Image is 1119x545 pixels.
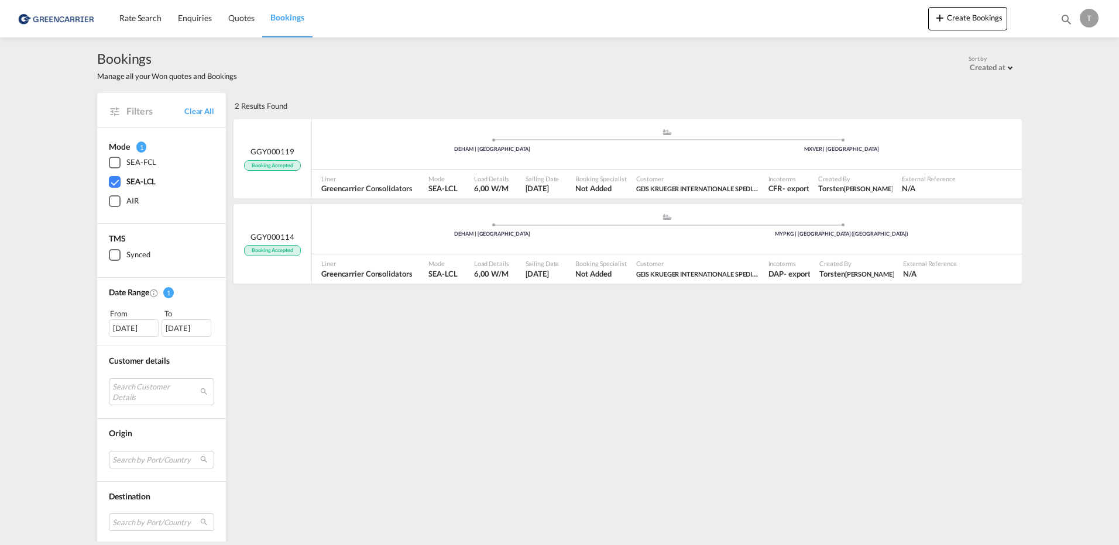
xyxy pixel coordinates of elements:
span: Sort by [969,54,987,63]
span: Sailing Date [526,174,559,183]
span: GGY000114 [250,232,294,242]
span: Greencarrier Consolidators [321,183,412,194]
img: 1378a7308afe11ef83610d9e779c6b34.png [18,5,97,32]
span: Greencarrier Consolidators [321,268,412,279]
span: GEIS KRUEGER INTERNATIONALE SPEDITION GMBH [636,269,788,278]
div: 2 Results Found [235,93,287,119]
span: Created By [818,174,893,183]
div: GGY000114 Booking Accepted assets/icons/custom/ship-fill.svgassets/icons/custom/roll-o-plane.svgP... [234,204,1022,284]
span: Quotes [228,13,254,23]
div: From [109,308,160,319]
span: Customer details [109,356,169,365]
span: Liner [321,259,412,268]
md-checkbox: AIR [109,195,214,207]
span: GEIS KRUEGER INTERNATIONALE SPEDITION GMBH [636,184,788,193]
span: [PERSON_NAME] [845,270,894,278]
div: Synced [126,249,150,261]
span: 19 Sep 2025 [526,183,559,194]
span: Load Details [474,174,509,183]
span: Torsten Sommer [819,268,894,279]
md-icon: assets/icons/custom/ship-fill.svg [660,129,674,135]
div: - export [782,183,809,194]
md-icon: icon-plus 400-fg [933,11,947,25]
span: From To [DATE][DATE] [109,308,214,337]
span: DAP export [768,268,811,279]
span: Mode [428,259,457,268]
span: Bookings [270,12,304,22]
div: - export [784,268,810,279]
span: Liner [321,174,412,183]
div: [DATE] [162,319,211,337]
md-checkbox: SEA-LCL [109,176,214,188]
span: [PERSON_NAME] [844,185,893,192]
span: Mode [109,142,130,151]
span: N/A [902,183,955,194]
span: Incoterms [768,259,811,268]
span: Incoterms [768,174,809,183]
span: Manage all your Won quotes and Bookings [97,71,237,81]
div: Origin [109,427,214,439]
div: DEHAM | [GEOGRAPHIC_DATA] [318,146,667,153]
div: T [1080,9,1099,27]
span: GGY000119 [250,146,294,157]
div: GGY000119 Booking Accepted assets/icons/custom/ship-fill.svgassets/icons/custom/roll-o-plane.svgP... [234,119,1022,199]
span: TMS [109,233,126,243]
span: 1 [163,287,174,298]
div: Customer details [109,355,214,367]
span: SEA-LCL [428,183,457,194]
span: Bookings [97,49,237,68]
span: Booking Accepted [244,245,300,256]
span: Torsten Sommer [818,183,893,194]
div: Destination [109,491,214,502]
span: GEIS KRUEGER INTERNATIONALE SPEDITION GMBH [636,183,759,194]
span: 1 [136,142,147,153]
div: CFR [768,183,783,194]
div: MXVER | [GEOGRAPHIC_DATA] [667,146,1017,153]
div: icon-magnify [1060,13,1073,30]
span: N/A [903,268,956,279]
span: Sailing Date [526,259,559,268]
span: 6,00 W/M [474,184,509,193]
div: DAP [768,268,784,279]
span: GEIS KRUEGER INTERNATIONALE SPEDITION GMBH [636,268,759,279]
span: Not Added [575,183,626,194]
div: SEA-FCL [126,157,156,168]
span: External Reference [903,259,956,268]
md-icon: icon-magnify [1060,13,1073,26]
div: SEA-LCL [126,176,156,188]
span: Date Range [109,287,149,297]
div: [DATE] [109,319,159,337]
span: Created By [819,259,894,268]
span: Not Added [575,268,626,279]
span: Enquiries [178,13,212,23]
button: icon-plus 400-fgCreate Bookings [928,7,1007,30]
span: CFR export [768,183,809,194]
span: Destination [109,491,150,501]
div: DEHAM | [GEOGRAPHIC_DATA] [318,230,667,238]
span: Booking Accepted [244,160,300,171]
md-checkbox: Synced [109,249,214,261]
md-icon: Created On [149,288,159,298]
span: Filters [126,105,184,118]
span: Rate Search [119,13,162,23]
md-icon: assets/icons/custom/ship-fill.svg [660,214,674,220]
span: Mode [428,174,457,183]
span: Load Details [474,259,509,268]
span: SEA-LCL [428,268,457,279]
span: Booking Specialist [575,259,626,268]
div: Created at [970,63,1005,72]
span: 18 Sep 2025 [526,268,559,279]
a: Clear All [184,106,214,116]
md-checkbox: SEA-FCL [109,157,214,168]
span: External Reference [902,174,955,183]
span: Customer [636,174,759,183]
span: Origin [109,428,132,438]
span: Customer [636,259,759,268]
div: MYPKG | [GEOGRAPHIC_DATA] ([GEOGRAPHIC_DATA]) [667,230,1017,238]
div: AIR [126,195,139,207]
span: 6,00 W/M [474,269,509,278]
span: Booking Specialist [575,174,626,183]
div: To [163,308,215,319]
